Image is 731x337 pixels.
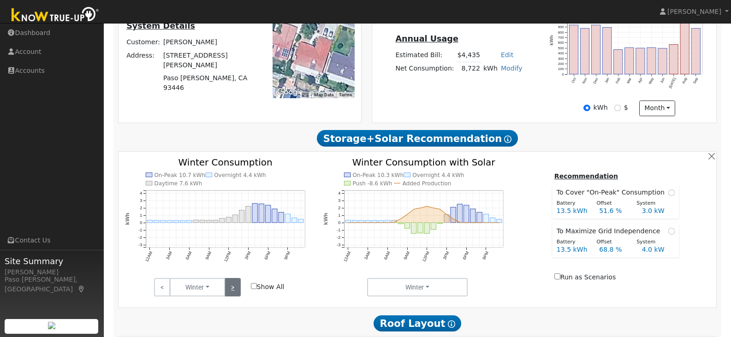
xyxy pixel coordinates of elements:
[77,285,86,293] a: Map
[367,278,468,296] button: Winter
[272,209,277,223] rect: onclick=""
[444,215,449,223] rect: onclick=""
[426,206,428,207] circle: onclick=""
[206,220,211,223] rect: onclick=""
[557,226,664,236] span: To Maximize Grid Independence
[583,105,590,111] input: kWh
[352,180,392,187] text: Push -8.6 kWh
[658,48,667,74] rect: onclick=""
[358,221,363,223] rect: onclick=""
[144,251,153,263] text: 12AM
[667,8,721,15] span: [PERSON_NAME]
[394,62,456,75] td: Net Consumption:
[213,220,218,223] rect: onclick=""
[591,25,600,74] rect: onclick=""
[552,238,592,246] div: Battery
[170,278,225,296] button: Winter
[160,221,165,223] rect: onclick=""
[636,48,645,74] rect: onclick=""
[393,222,395,224] circle: onclick=""
[339,92,352,97] a: Terms (opens in new tab)
[173,221,178,223] rect: onclick=""
[446,214,448,216] circle: onclick=""
[372,221,377,223] rect: onclick=""
[459,222,461,224] circle: onclick=""
[501,65,523,72] a: Modify
[352,172,404,178] text: On-Peak 10.3 kWh
[302,92,309,98] button: Keyboard shortcuts
[406,214,408,216] circle: onclick=""
[490,218,495,223] rect: onclick=""
[456,62,481,75] td: 8,722
[614,49,623,74] rect: onclick=""
[477,213,482,223] rect: onclick=""
[178,157,272,168] text: Winter Consumption
[5,275,99,294] div: Paso [PERSON_NAME], [GEOGRAPHIC_DATA]
[552,245,594,254] div: 13.5 kWh
[279,213,284,223] rect: onclick=""
[337,228,340,233] text: -1
[185,251,193,260] text: 6AM
[485,222,487,224] circle: onclick=""
[558,25,564,29] text: 900
[424,223,429,234] rect: onclick=""
[614,105,621,111] input: $
[354,222,356,224] circle: onclick=""
[378,221,383,223] rect: onclick=""
[433,207,434,209] circle: onclick=""
[338,221,340,225] text: 0
[380,222,382,224] circle: onclick=""
[154,220,159,223] rect: onclick=""
[204,251,212,260] text: 9AM
[5,255,99,267] span: Site Summary
[284,251,291,260] text: 9PM
[140,221,142,225] text: 0
[466,222,468,224] circle: onclick=""
[479,222,481,224] circle: onclick=""
[345,220,351,223] rect: onclick=""
[660,77,666,84] text: Jun
[457,204,462,223] rect: onclick=""
[292,218,297,223] rect: onclick=""
[314,92,333,98] button: Map Data
[464,206,469,223] rect: onclick=""
[615,77,621,84] text: Feb
[452,218,454,220] circle: onclick=""
[48,322,55,329] img: retrieve
[556,20,564,24] text: 1000
[552,200,592,207] div: Battery
[558,57,564,61] text: 300
[125,213,131,225] text: kWh
[625,47,634,74] rect: onclick=""
[594,245,637,254] div: 68.8 %
[244,251,252,260] text: 3PM
[492,222,494,224] circle: onclick=""
[558,41,564,45] text: 600
[225,278,241,296] a: >
[431,223,436,230] rect: onclick=""
[154,172,205,178] text: On-Peak 10.7 kWh
[558,35,564,40] text: 700
[226,218,231,223] rect: onclick=""
[125,49,162,71] td: Address:
[413,209,415,211] circle: onclick=""
[338,198,340,203] text: 3
[580,28,589,74] rect: onclick=""
[438,223,443,224] rect: onclick=""
[337,236,340,240] text: -2
[165,251,173,260] text: 3AM
[167,221,172,223] rect: onclick=""
[298,219,303,223] rect: onclick=""
[232,215,238,223] rect: onclick=""
[456,48,481,62] td: $4,435
[126,21,195,30] u: System Details
[352,220,357,223] rect: onclick=""
[162,49,255,71] td: [STREET_ADDRESS][PERSON_NAME]
[275,86,305,98] a: Open this area in Google Maps (opens a new window)
[462,251,470,260] text: 6PM
[592,200,632,207] div: Offset
[448,320,455,328] i: Show Help
[398,223,403,224] rect: onclick=""
[594,103,608,112] label: kWh
[422,251,430,263] text: 12PM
